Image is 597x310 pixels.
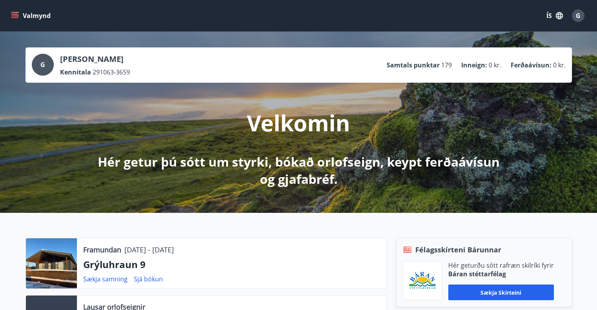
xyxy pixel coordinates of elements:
[461,61,487,69] p: Inneign :
[124,245,174,255] p: [DATE] - [DATE]
[448,261,554,270] p: Hér geturðu sótt rafræn skilríki fyrir
[569,6,588,25] button: G
[387,61,440,69] p: Samtals punktar
[415,245,501,255] span: Félagsskírteni Bárunnar
[511,61,551,69] p: Ferðaávísun :
[448,285,554,300] button: Sækja skírteini
[93,68,130,76] span: 291063-3659
[553,61,566,69] span: 0 kr.
[83,258,380,271] p: Grýluhraun 9
[83,245,121,255] p: Framundan
[489,61,501,69] span: 0 kr.
[60,54,130,65] p: [PERSON_NAME]
[576,11,581,20] span: G
[40,60,45,69] span: G
[83,275,128,283] a: Sækja samning
[9,9,54,23] button: menu
[91,153,506,188] p: Hér getur þú sótt um styrki, bókað orlofseign, keypt ferðaávísun og gjafabréf.
[448,270,554,278] p: Báran stéttarfélag
[409,272,436,290] img: Bz2lGXKH3FXEIQKvoQ8VL0Fr0uCiWgfgA3I6fSs8.png
[542,9,567,23] button: ÍS
[134,275,163,283] a: Sjá bókun
[60,68,91,76] p: Kennitala
[247,108,350,138] p: Velkomin
[441,61,452,69] span: 179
